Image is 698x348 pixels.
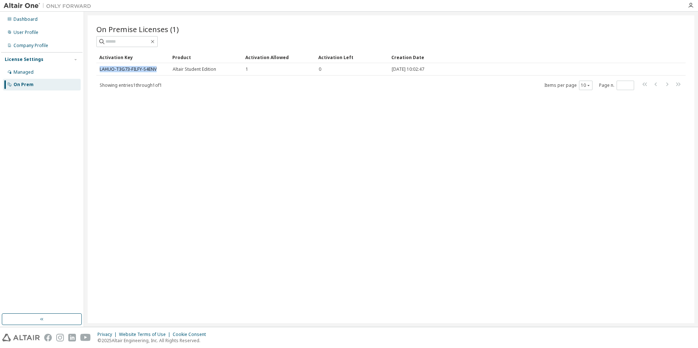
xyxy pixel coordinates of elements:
[80,334,91,341] img: youtube.svg
[2,334,40,341] img: altair_logo.svg
[14,82,34,88] div: On Prem
[44,334,52,341] img: facebook.svg
[100,82,162,88] span: Showing entries 1 through 1 of 1
[172,51,239,63] div: Product
[5,57,43,62] div: License Settings
[173,332,210,337] div: Cookie Consent
[14,43,48,49] div: Company Profile
[56,334,64,341] img: instagram.svg
[68,334,76,341] img: linkedin.svg
[319,66,321,72] span: 0
[97,337,210,344] p: © 2025 Altair Engineering, Inc. All Rights Reserved.
[4,2,95,9] img: Altair One
[544,81,592,90] span: Items per page
[100,66,157,72] a: LAHUO-T3G73-FILFY-S4ENV
[581,82,591,88] button: 10
[391,51,653,63] div: Creation Date
[14,30,38,35] div: User Profile
[97,332,119,337] div: Privacy
[173,66,216,72] span: Altair Student Edition
[96,24,179,34] span: On Premise Licenses (1)
[246,66,248,72] span: 1
[599,81,634,90] span: Page n.
[14,16,38,22] div: Dashboard
[392,66,424,72] span: [DATE] 10:02:47
[14,69,34,75] div: Managed
[245,51,312,63] div: Activation Allowed
[318,51,386,63] div: Activation Left
[99,51,166,63] div: Activation Key
[119,332,173,337] div: Website Terms of Use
